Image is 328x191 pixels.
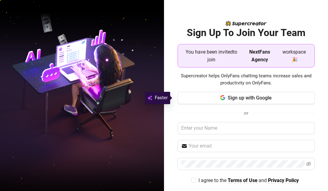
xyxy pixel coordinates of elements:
span: Supercreator helps OnlyFans chatting teams increase sales and productivity on OnlyFans. [178,72,315,87]
span: workspace 🎉 [279,48,309,63]
span: or [244,110,248,116]
button: Sign up with Google [178,92,315,104]
span: and [258,177,268,183]
input: Your email [189,142,311,150]
span: Faster [155,94,168,102]
a: Privacy Policy [268,177,299,184]
img: svg%3e [147,94,152,102]
input: Enter your Name [178,122,315,134]
span: You have been invited to join [183,48,240,63]
span: eye-invisible [306,161,311,166]
h2: Sign Up To Join Your Team [178,26,315,39]
span: I agree to the [198,177,228,183]
strong: NextFans Agency [249,49,270,63]
span: Sign up with Google [228,95,272,101]
a: Terms of Use [228,177,258,184]
img: logo-BBDzfeDw.svg [226,21,266,26]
